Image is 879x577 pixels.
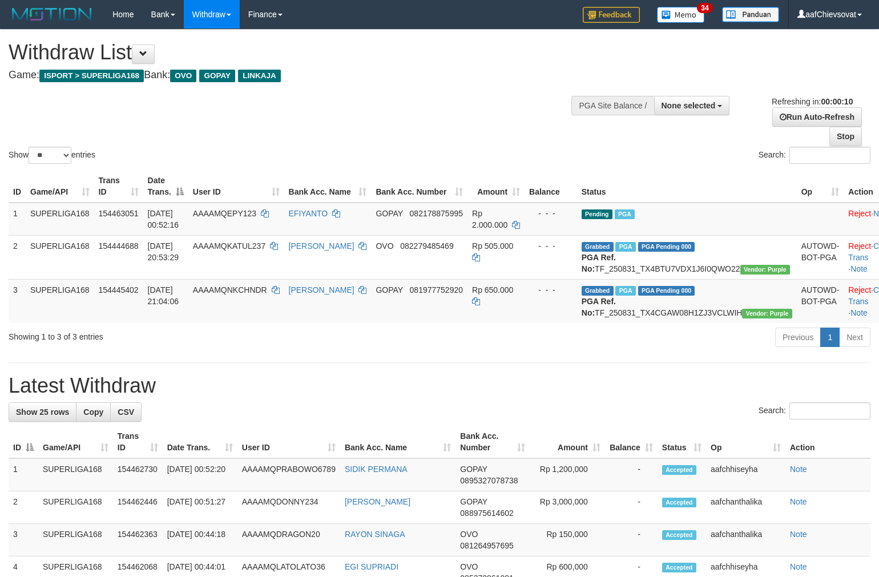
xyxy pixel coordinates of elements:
td: Rp 1,200,000 [530,458,605,491]
td: aafchhiseyha [706,458,785,491]
td: 3 [9,279,26,323]
span: LINKAJA [238,70,281,82]
span: OVO [170,70,196,82]
span: OVO [376,241,393,251]
a: Copy [76,402,111,422]
span: None selected [662,101,716,110]
a: [PERSON_NAME] [289,285,354,294]
th: Amount: activate to sort column ascending [530,426,605,458]
span: Rp 505.000 [472,241,513,251]
a: Note [850,264,868,273]
span: 154444688 [99,241,139,251]
h4: Game: Bank: [9,70,575,81]
img: panduan.png [722,7,779,22]
span: GOPAY [376,209,402,218]
span: Pending [582,209,612,219]
td: 154462730 [113,458,163,491]
th: Bank Acc. Name: activate to sort column ascending [340,426,455,458]
span: Vendor URL: https://trx4.1velocity.biz [740,265,790,275]
th: Date Trans.: activate to sort column ascending [163,426,237,458]
span: ISPORT > SUPERLIGA168 [39,70,144,82]
td: [DATE] 00:44:18 [163,524,237,556]
td: - [605,458,658,491]
span: Marked by aafchhiseyha [615,209,635,219]
th: User ID: activate to sort column ascending [188,170,284,203]
button: None selected [654,96,730,115]
span: PGA Pending [638,242,695,252]
td: [DATE] 00:51:27 [163,491,237,524]
th: Bank Acc. Number: activate to sort column ascending [455,426,530,458]
th: User ID: activate to sort column ascending [237,426,340,458]
span: Accepted [662,465,696,475]
input: Search: [789,402,870,419]
th: ID [9,170,26,203]
td: SUPERLIGA168 [26,203,94,236]
span: GOPAY [460,497,487,506]
a: [PERSON_NAME] [289,241,354,251]
a: Reject [848,241,871,251]
td: 3 [9,524,38,556]
td: AUTOWD-BOT-PGA [797,279,844,323]
td: 2 [9,235,26,279]
span: Copy 088975614602 to clipboard [460,509,513,518]
span: 154463051 [99,209,139,218]
th: Op: activate to sort column ascending [797,170,844,203]
td: SUPERLIGA168 [38,491,113,524]
span: Copy 081264957695 to clipboard [460,541,513,550]
span: CSV [118,407,134,417]
img: Feedback.jpg [583,7,640,23]
td: SUPERLIGA168 [26,235,94,279]
span: GOPAY [199,70,235,82]
td: - [605,524,658,556]
span: Vendor URL: https://trx4.1velocity.biz [742,309,792,318]
th: Bank Acc. Number: activate to sort column ascending [371,170,467,203]
td: Rp 3,000,000 [530,491,605,524]
td: AAAAMQDONNY234 [237,491,340,524]
img: Button%20Memo.svg [657,7,705,23]
td: 1 [9,203,26,236]
b: PGA Ref. No: [582,253,616,273]
th: Date Trans.: activate to sort column descending [143,170,188,203]
th: Action [785,426,870,458]
span: GOPAY [376,285,402,294]
select: Showentries [29,147,71,164]
a: SIDIK PERMANA [345,465,408,474]
a: Note [790,530,807,539]
div: PGA Site Balance / [571,96,654,115]
span: Rp 2.000.000 [472,209,507,229]
td: SUPERLIGA168 [38,458,113,491]
span: Marked by aafsoycanthlai [615,242,635,252]
a: Previous [775,328,821,347]
a: 1 [820,328,840,347]
td: TF_250831_TX4BTU7VDX1J6I0QWO22 [577,235,797,279]
a: EGI SUPRIADI [345,562,398,571]
h1: Latest Withdraw [9,374,870,397]
div: - - - [529,284,572,296]
span: Copy 082279485469 to clipboard [400,241,453,251]
th: Status: activate to sort column ascending [658,426,706,458]
a: Note [790,465,807,474]
input: Search: [789,147,870,164]
span: AAAAMQEPY123 [193,209,256,218]
td: SUPERLIGA168 [38,524,113,556]
img: MOTION_logo.png [9,6,95,23]
td: - [605,491,658,524]
a: Note [790,562,807,571]
th: Op: activate to sort column ascending [706,426,785,458]
a: Reject [848,209,871,218]
th: ID: activate to sort column descending [9,426,38,458]
td: 154462363 [113,524,163,556]
th: Trans ID: activate to sort column ascending [94,170,143,203]
th: Game/API: activate to sort column ascending [38,426,113,458]
label: Search: [759,402,870,419]
a: RAYON SINAGA [345,530,405,539]
td: Rp 150,000 [530,524,605,556]
span: Show 25 rows [16,407,69,417]
span: Marked by aafchhiseyha [615,286,635,296]
div: - - - [529,208,572,219]
h1: Withdraw List [9,41,575,64]
td: AAAAMQDRAGON20 [237,524,340,556]
td: 154462446 [113,491,163,524]
span: Copy [83,407,103,417]
span: PGA Pending [638,286,695,296]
